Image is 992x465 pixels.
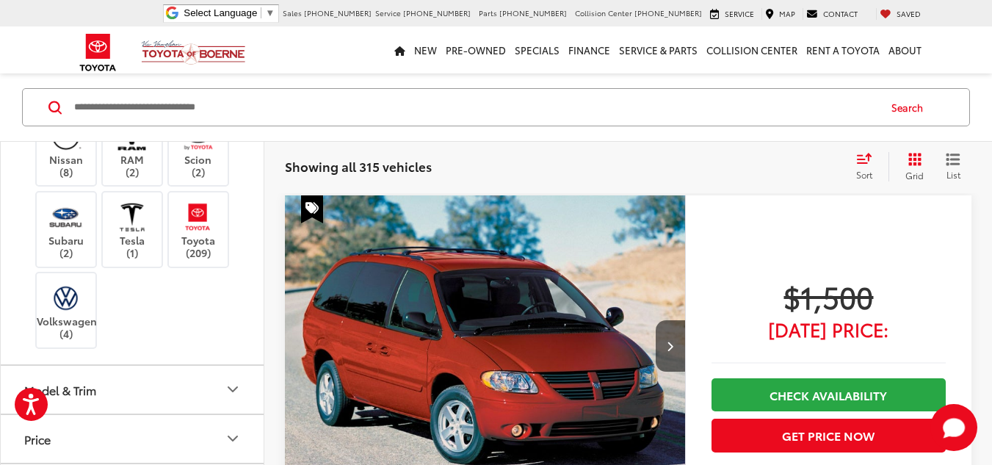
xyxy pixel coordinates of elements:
span: Map [779,8,795,19]
span: Collision Center [575,7,632,18]
img: Vic Vaughan Toyota of Boerne in Boerne, TX) [46,200,86,234]
img: Vic Vaughan Toyota of Boerne in Boerne, TX) [46,281,86,315]
label: Scion (2) [169,118,228,178]
a: Service [706,8,758,20]
span: Sort [856,168,872,181]
span: Parts [479,7,497,18]
a: About [884,26,926,73]
input: Search by Make, Model, or Keyword [73,90,877,125]
button: Get Price Now [712,419,946,452]
label: Volkswagen (4) [37,281,96,340]
span: Saved [897,8,921,19]
a: Collision Center [702,26,802,73]
span: Special [301,195,323,223]
svg: Start Chat [930,404,977,451]
img: Vic Vaughan Toyota of Boerne in Boerne, TX) [112,200,152,234]
span: $1,500 [712,278,946,314]
label: RAM (2) [103,118,162,178]
a: Pre-Owned [441,26,510,73]
a: Map [761,8,799,20]
a: Select Language​ [184,7,275,18]
span: [PHONE_NUMBER] [499,7,567,18]
span: Contact [823,8,858,19]
a: My Saved Vehicles [876,8,924,20]
button: Grid View [888,152,935,181]
span: Service [725,8,754,19]
span: Showing all 315 vehicles [285,157,432,175]
span: Select Language [184,7,257,18]
div: Price [224,430,242,447]
button: Toggle Chat Window [930,404,977,451]
label: Toyota (209) [169,200,228,259]
a: Home [390,26,410,73]
button: Search [877,89,944,126]
button: Model & TrimModel & Trim [1,366,265,414]
img: Vic Vaughan Toyota of Boerne [141,40,246,65]
span: List [946,168,960,181]
button: PricePrice [1,415,265,463]
span: [PHONE_NUMBER] [304,7,372,18]
a: Contact [803,8,861,20]
label: Nissan (8) [37,118,96,178]
div: Model & Trim [224,381,242,398]
label: Tesla (1) [103,200,162,259]
a: New [410,26,441,73]
a: Specials [510,26,564,73]
button: Next image [656,320,685,372]
img: Toyota [70,29,126,76]
img: Vic Vaughan Toyota of Boerne in Boerne, TX) [178,200,218,234]
a: Check Availability [712,378,946,411]
a: Rent a Toyota [802,26,884,73]
span: Service [375,7,401,18]
a: Finance [564,26,615,73]
span: [PHONE_NUMBER] [634,7,702,18]
div: Price [24,432,51,446]
span: [PHONE_NUMBER] [403,7,471,18]
span: [DATE] Price: [712,322,946,336]
a: Service & Parts: Opens in a new tab [615,26,702,73]
button: Select sort value [849,152,888,181]
span: ▼ [265,7,275,18]
label: Subaru (2) [37,200,96,259]
span: Sales [283,7,302,18]
button: List View [935,152,971,181]
div: Model & Trim [24,383,96,397]
span: Grid [905,169,924,181]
